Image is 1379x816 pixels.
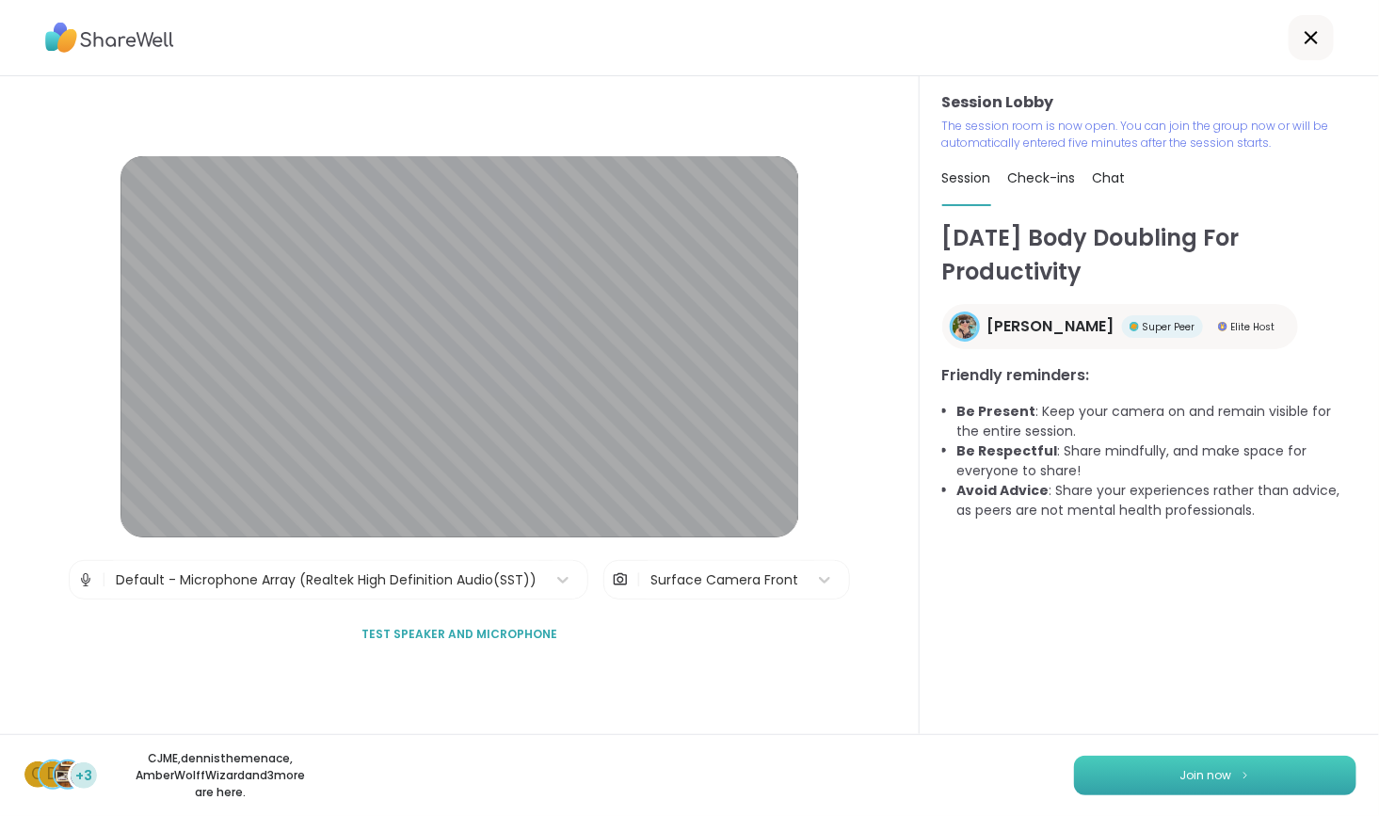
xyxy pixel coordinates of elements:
b: Be Present [957,402,1036,421]
img: Adrienne_QueenOfTheDawn [953,314,977,339]
button: Test speaker and microphone [354,615,565,654]
li: : Share mindfully, and make space for everyone to share! [957,441,1356,481]
span: C [32,762,44,787]
li: : Keep your camera on and remain visible for the entire session. [957,402,1356,441]
img: ShareWell Logomark [1240,770,1251,780]
b: Avoid Advice [957,481,1050,500]
img: Microphone [77,561,94,599]
li: : Share your experiences rather than advice, as peers are not mental health professionals. [957,481,1356,520]
span: d [47,762,58,787]
h3: Friendly reminders: [942,364,1356,387]
div: Surface Camera Front [650,570,798,590]
span: Session [942,168,991,187]
span: +3 [75,766,92,786]
img: AmberWolffWizard [55,761,81,788]
span: Chat [1093,168,1126,187]
b: Be Respectful [957,441,1058,460]
div: Default - Microphone Array (Realtek High Definition Audio(SST)) [116,570,537,590]
img: Elite Host [1218,322,1227,331]
span: Elite Host [1231,320,1275,334]
span: | [102,561,106,599]
span: Join now [1180,767,1232,784]
img: Camera [612,561,629,599]
img: ShareWell Logo [45,16,174,59]
a: Adrienne_QueenOfTheDawn[PERSON_NAME]Super PeerSuper PeerElite HostElite Host [942,304,1298,349]
p: CJME , dennisthemenace , AmberWolffWizard and 3 more are here. [115,750,326,801]
h3: Session Lobby [942,91,1356,114]
span: [PERSON_NAME] [987,315,1114,338]
span: Check-ins [1008,168,1076,187]
span: Super Peer [1143,320,1195,334]
h1: [DATE] Body Doubling For Productivity [942,221,1356,289]
img: Super Peer [1130,322,1139,331]
p: The session room is now open. You can join the group now or will be automatically entered five mi... [942,118,1356,152]
span: | [636,561,641,599]
button: Join now [1074,756,1356,795]
span: Test speaker and microphone [361,626,557,643]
